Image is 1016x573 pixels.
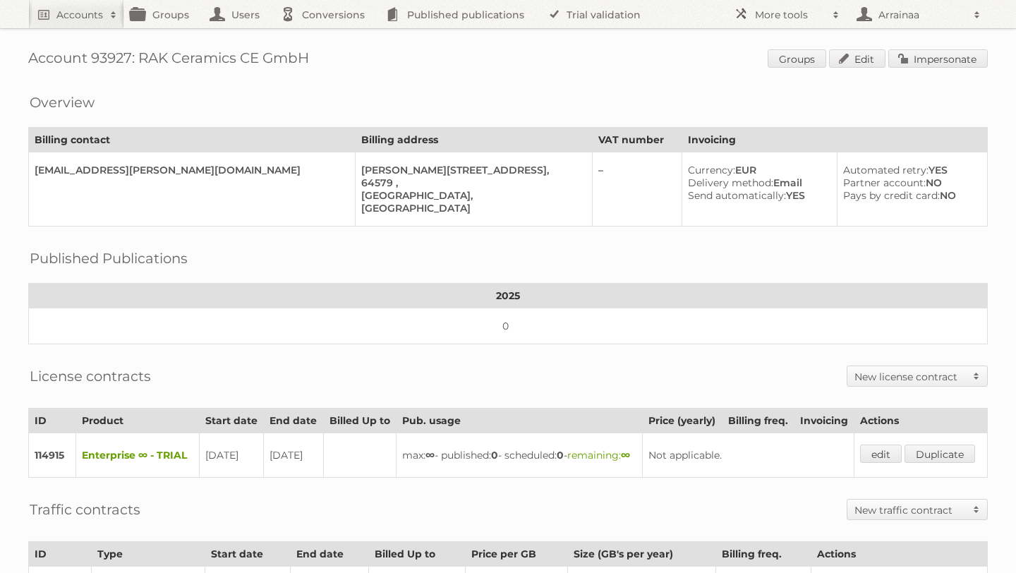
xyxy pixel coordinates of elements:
div: Email [688,176,825,189]
th: Billing address [356,128,592,152]
a: Impersonate [888,49,988,68]
th: Start date [205,542,290,567]
th: Pub. usage [396,409,642,433]
span: Delivery method: [688,176,773,189]
th: Invoicing [682,128,987,152]
th: Billing freq. [715,542,811,567]
a: edit [860,445,902,463]
th: Price per GB [466,542,568,567]
th: Billed Up to [369,542,466,567]
h2: Accounts [56,8,103,22]
th: ID [29,409,76,433]
h2: More tools [755,8,825,22]
th: Product [76,409,200,433]
h2: New license contract [854,370,966,384]
div: [EMAIL_ADDRESS][PERSON_NAME][DOMAIN_NAME] [35,164,344,176]
th: Size (GB's per year) [567,542,715,567]
span: Automated retry: [843,164,929,176]
span: Pays by credit card: [843,189,940,202]
th: Type [92,542,205,567]
th: Price (yearly) [643,409,722,433]
div: NO [843,189,976,202]
strong: ∞ [425,449,435,462]
th: Billed Up to [323,409,396,433]
div: YES [688,189,825,202]
span: Toggle [966,500,987,519]
a: Duplicate [905,445,975,463]
h2: Published Publications [30,248,188,269]
span: Toggle [966,366,987,386]
strong: ∞ [621,449,630,462]
h2: New traffic contract [854,503,966,517]
a: New license contract [847,366,987,386]
h2: Overview [30,92,95,113]
span: Send automatically: [688,189,786,202]
th: End date [264,409,323,433]
th: Actions [811,542,988,567]
td: 114915 [29,433,76,478]
a: New traffic contract [847,500,987,519]
th: VAT number [592,128,682,152]
div: YES [843,164,976,176]
span: Currency: [688,164,735,176]
th: Actions [854,409,988,433]
span: remaining: [567,449,630,462]
td: 0 [29,308,988,344]
div: 64579 , [361,176,580,189]
td: [DATE] [199,433,263,478]
strong: 0 [557,449,564,462]
div: [GEOGRAPHIC_DATA], [361,189,580,202]
td: [DATE] [264,433,323,478]
div: [GEOGRAPHIC_DATA] [361,202,580,215]
div: NO [843,176,976,189]
td: Not applicable. [643,433,854,478]
th: Start date [199,409,263,433]
th: 2025 [29,284,988,308]
a: Edit [829,49,885,68]
td: max: - published: - scheduled: - [396,433,642,478]
strong: 0 [491,449,498,462]
th: ID [29,542,92,567]
div: [PERSON_NAME][STREET_ADDRESS], [361,164,580,176]
span: Partner account: [843,176,926,189]
td: Enterprise ∞ - TRIAL [76,433,200,478]
div: EUR [688,164,825,176]
h2: Arrainaa [875,8,967,22]
th: Billing contact [29,128,356,152]
h1: Account 93927: RAK Ceramics CE GmbH [28,49,988,71]
th: Invoicing [794,409,854,433]
h2: Traffic contracts [30,499,140,520]
a: Groups [768,49,826,68]
th: Billing freq. [722,409,794,433]
th: End date [290,542,369,567]
h2: License contracts [30,366,151,387]
td: – [592,152,682,227]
